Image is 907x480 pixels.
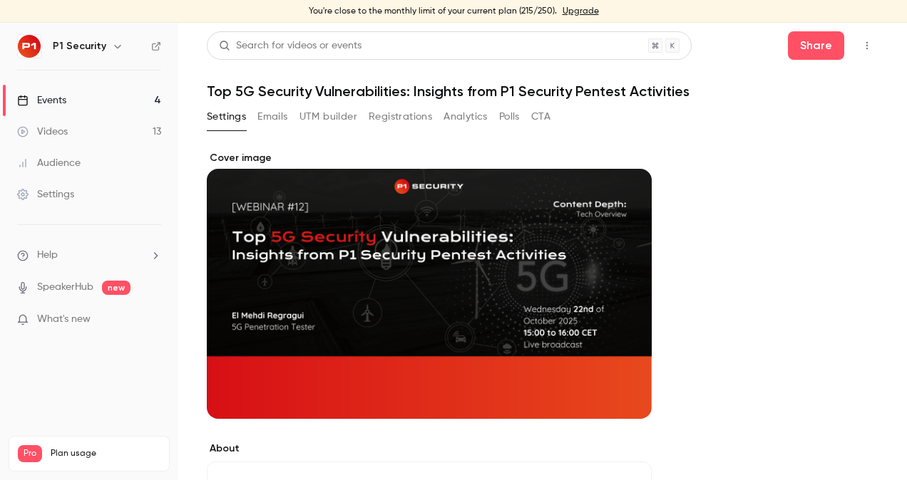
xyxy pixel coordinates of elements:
[17,187,74,202] div: Settings
[531,105,550,128] button: CTA
[207,442,652,456] label: About
[563,6,599,17] a: Upgrade
[207,105,246,128] button: Settings
[207,151,652,419] section: Cover image
[53,39,106,53] h6: P1 Security
[257,105,287,128] button: Emails
[299,105,357,128] button: UTM builder
[17,125,68,139] div: Videos
[219,38,362,53] div: Search for videos or events
[37,248,58,263] span: Help
[788,31,844,60] button: Share
[499,105,520,128] button: Polls
[207,151,652,165] label: Cover image
[17,93,66,108] div: Events
[444,105,488,128] button: Analytics
[18,445,42,462] span: Pro
[37,312,91,327] span: What's new
[102,281,130,295] span: new
[17,156,81,170] div: Audience
[369,105,432,128] button: Registrations
[18,35,41,58] img: P1 Security
[51,448,160,459] span: Plan usage
[37,280,93,295] a: SpeakerHub
[17,248,161,263] li: help-dropdown-opener
[207,83,878,100] h1: Top 5G Security Vulnerabilities: Insights from P1 Security Pentest Activities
